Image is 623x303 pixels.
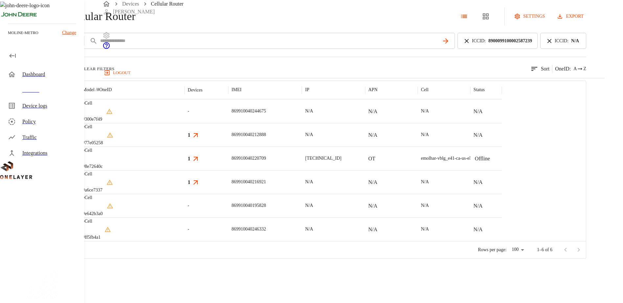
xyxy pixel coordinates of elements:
button: logout [102,68,133,78]
p: eCell [82,194,102,201]
p: eCell [82,100,102,107]
p: #ff5fb4a1 [82,234,100,241]
span: emolhar-vblg_e41-ca-us-eNB432538 [421,156,490,161]
p: eCell [82,218,100,225]
p: APN [368,87,378,93]
p: N/A [474,178,483,186]
p: N/A [368,202,378,210]
p: N/A [474,131,483,139]
svg: SIM Removed [106,179,113,186]
p: 1–6 of 6 [537,247,552,253]
p: Cell [421,87,429,93]
p: IMEI [232,87,241,93]
svg: SIM Removed [107,203,113,209]
p: N/A [305,202,313,209]
p: 869910040220709 [232,155,266,162]
span: N/A [421,203,429,208]
p: N/A [305,226,313,232]
p: N/A [368,131,378,139]
span: - [188,226,189,232]
span: N/A [421,109,429,113]
p: #300e7f49 [82,116,102,123]
p: Model / [82,87,112,93]
h3: 1 [188,178,190,186]
p: Status [474,87,485,93]
p: N/A [305,179,313,185]
span: Support Portal [102,45,110,51]
span: N/A [421,132,429,137]
h3: 1 [188,131,190,139]
p: #e642b3a0 [82,211,102,217]
p: 869910040246332 [232,226,266,232]
p: [PERSON_NAME] [113,8,155,16]
p: #8e72640c [82,163,102,170]
p: N/A [305,131,313,138]
p: N/A [305,108,313,114]
div: emolhar-vblg_e41-ca-us-eNB432538 #EB211210933::NOKIA::FW2QQD [421,155,557,162]
div: 100 [509,245,526,254]
a: logout [102,68,605,78]
p: eCell [82,147,102,154]
span: N/A [421,179,429,184]
p: [TECHNICAL_ID] [305,155,341,162]
p: Offline [475,155,490,163]
p: N/A [368,108,378,115]
p: #a6ce7337 [82,187,102,193]
svg: SIM Removed [107,132,113,138]
p: eCell [82,171,102,177]
p: IP [305,87,309,93]
svg: SIM Removed [104,226,111,233]
div: Devices [188,88,203,93]
p: Rows per page: [478,247,506,253]
span: # OneID [97,87,112,92]
p: 869910040195828 [232,202,266,209]
p: N/A [474,226,483,233]
span: - [188,108,189,114]
p: N/A [368,178,378,186]
p: eCell [82,124,103,130]
span: N/A [421,227,429,232]
h3: 1 [188,155,190,162]
p: N/A [474,108,483,115]
p: 869910040216921 [232,179,266,185]
a: onelayer-support [102,45,110,51]
span: - [188,202,189,209]
p: 869910040244675 [232,108,266,114]
svg: SIM Removed [106,108,113,115]
p: N/A [474,202,483,210]
p: #77e05258 [82,140,103,146]
a: Devices [122,1,139,7]
p: OT [368,155,375,163]
p: 869910040212888 [232,131,266,138]
p: N/A [368,226,378,233]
